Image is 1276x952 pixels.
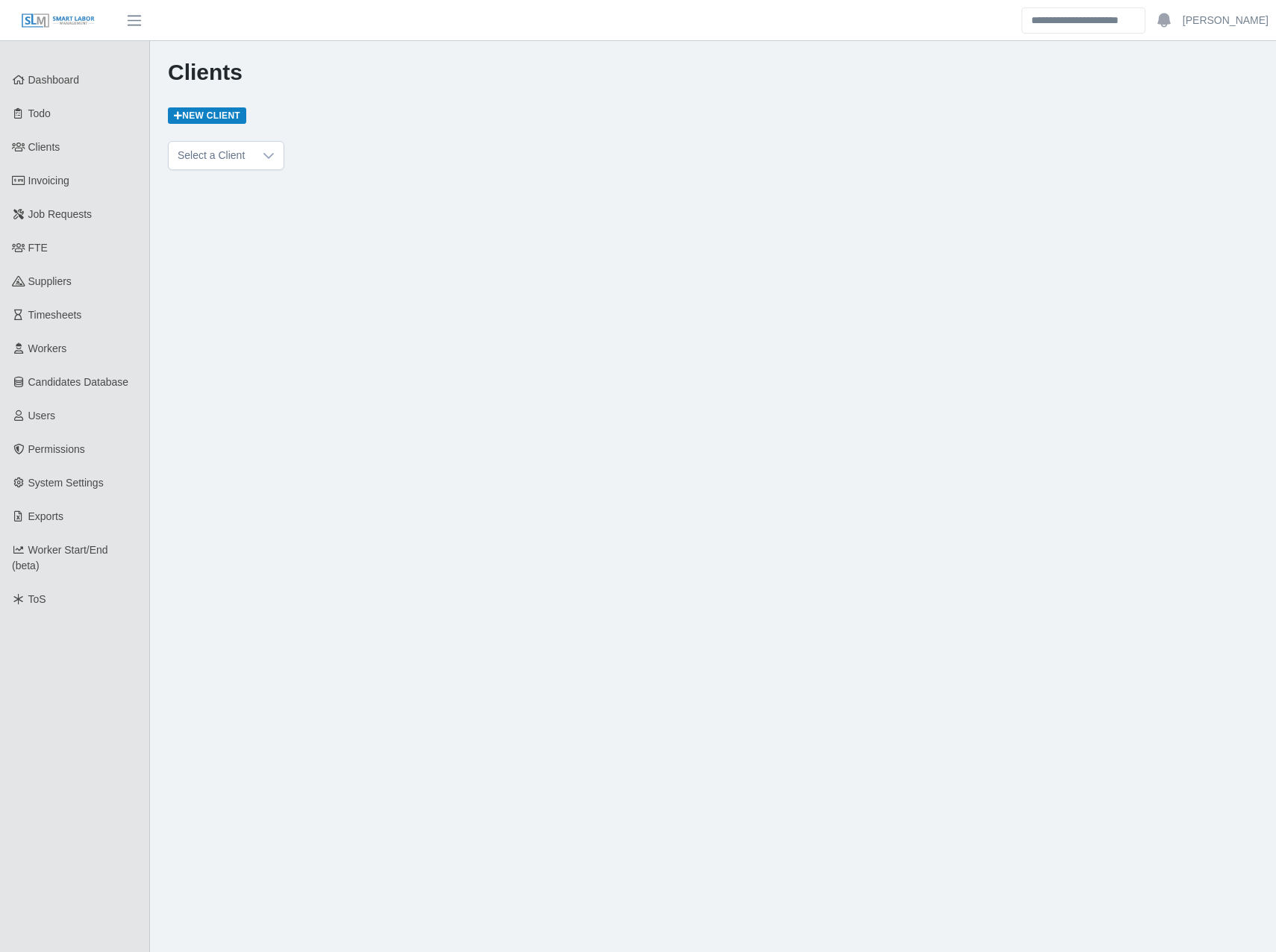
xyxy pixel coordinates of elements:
span: Job Requests [28,208,93,220]
span: Workers [28,342,67,354]
a: [PERSON_NAME] [1183,13,1269,28]
span: FTE [28,242,48,254]
span: Suppliers [28,275,72,287]
span: Users [28,410,56,422]
span: ToS [28,593,46,605]
span: Select a Client [169,142,254,169]
span: Exports [28,510,63,522]
img: SLM Logo [21,13,96,29]
span: Clients [28,141,60,153]
h1: Clients [168,59,1258,86]
a: New Client [168,107,246,124]
span: Worker Start/End (beta) [12,544,108,571]
span: Timesheets [28,309,82,321]
span: System Settings [28,477,104,489]
input: Search [1022,7,1145,34]
span: Permissions [28,443,85,455]
span: Invoicing [28,175,69,187]
span: Candidates Database [28,376,129,388]
span: Dashboard [28,74,80,86]
span: Todo [28,107,51,119]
